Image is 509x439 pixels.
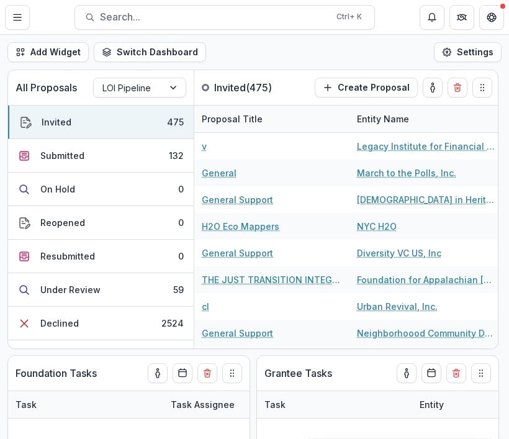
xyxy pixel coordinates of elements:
a: Neighborhoood Community Development Fund [357,327,497,340]
div: Task [257,391,412,418]
button: toggle-assigned-to-me [423,78,443,97]
a: General [202,166,236,179]
a: Diversity VC US, Inc [357,247,441,260]
a: March to the Polls, Inc. [357,166,456,179]
a: THE JUST TRANSITION INTEGRATED CAPITAL FUND ECOYSTEM: SHIFTING CAPITAL AND POWER TO BUILD THE REG... [202,273,342,286]
span: Search... [100,11,329,23]
div: Proposal Title [194,106,349,132]
button: Drag [472,78,492,97]
a: General Support [202,327,273,340]
div: Ctrl + K [334,10,364,24]
a: General Support [202,193,273,206]
div: On Hold [40,183,75,196]
div: Task Assignee [163,398,242,411]
div: 0 [178,183,184,196]
a: Urban Revival, Inc. [357,300,438,313]
button: Calendar [173,363,192,383]
a: General Support [202,247,273,260]
p: All Proposals [16,80,77,95]
div: Declined [40,317,79,330]
button: Get Help [479,5,504,30]
div: Task Assignee [163,391,256,418]
button: toggle-assigned-to-me [148,363,168,383]
button: Add Widget [7,42,89,62]
div: Proposal Title [194,112,270,125]
button: toggle-assigned-to-me [397,363,417,383]
a: H2O Eco Mappers [202,220,279,233]
div: Reopened [40,216,85,229]
button: Toggle Menu [5,5,30,30]
button: Drag [471,363,491,383]
a: cl [202,300,209,313]
a: v [202,140,207,153]
button: Submitted132 [8,139,194,173]
div: Resubmitted [40,250,95,263]
a: Legacy Institute for Financial Empowerment [357,140,497,153]
div: Entity [412,398,451,411]
div: Task [8,398,44,411]
p: Grantee Tasks [264,366,332,381]
div: 0 [178,216,184,229]
div: Invited [42,115,71,129]
a: NYC H2O [357,220,397,233]
div: 59 [173,283,184,296]
button: Declined2524 [8,307,194,340]
div: Task [257,398,293,411]
button: Notifications [420,5,444,30]
div: 475 [167,115,184,129]
div: 132 [169,149,184,162]
p: Invited ( 475 ) [214,80,307,95]
div: Entity Name [349,106,505,132]
button: Reopened0 [8,206,194,240]
div: Entity Name [349,112,417,125]
button: Create Proposal [315,78,418,97]
button: Settings [434,42,502,62]
div: Under Review [40,283,101,296]
button: Calendar [421,363,441,383]
div: Task [8,391,163,418]
button: On Hold0 [8,173,194,206]
button: Invited475 [8,106,194,139]
button: Drag [222,363,242,383]
a: [DEMOGRAPHIC_DATA] in Heritage Conservation [357,193,497,206]
button: Switch Dashboard [94,42,206,62]
button: Delete card [448,78,467,97]
div: 0 [178,250,184,263]
div: 2524 [161,317,184,330]
button: Under Review59 [8,273,194,307]
button: Resubmitted0 [8,240,194,273]
button: Partners [449,5,474,30]
button: Delete card [197,363,217,383]
p: Foundation Tasks [16,366,97,381]
a: Foundation for Appalachian [US_STATE] [357,273,497,286]
button: Search... [74,5,375,30]
div: Submitted [40,149,84,162]
button: Delete card [446,363,466,383]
